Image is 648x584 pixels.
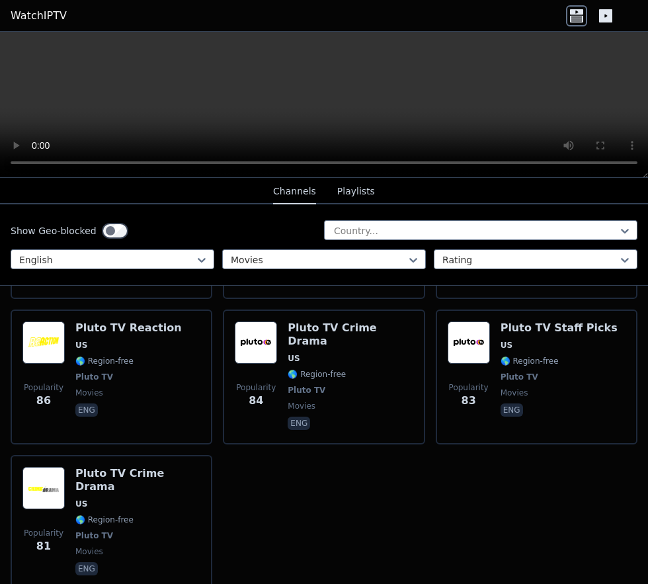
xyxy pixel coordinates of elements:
[36,393,51,409] span: 86
[22,467,65,509] img: Pluto TV Crime Drama
[501,388,528,398] span: movies
[501,403,523,417] p: eng
[236,382,276,393] span: Popularity
[501,356,559,366] span: 🌎 Region-free
[249,393,263,409] span: 84
[75,356,134,366] span: 🌎 Region-free
[501,340,512,351] span: US
[36,538,51,554] span: 81
[22,321,65,364] img: Pluto TV Reaction
[288,401,315,411] span: movies
[235,321,277,364] img: Pluto TV Crime Drama
[449,382,489,393] span: Popularity
[288,321,413,348] h6: Pluto TV Crime Drama
[11,8,67,24] a: WatchIPTV
[501,321,618,335] h6: Pluto TV Staff Picks
[75,321,182,335] h6: Pluto TV Reaction
[75,372,113,382] span: Pluto TV
[501,372,538,382] span: Pluto TV
[75,403,98,417] p: eng
[448,321,490,364] img: Pluto TV Staff Picks
[288,369,346,380] span: 🌎 Region-free
[75,467,200,493] h6: Pluto TV Crime Drama
[288,353,300,364] span: US
[24,382,63,393] span: Popularity
[75,562,98,575] p: eng
[462,393,476,409] span: 83
[24,528,63,538] span: Popularity
[75,546,103,557] span: movies
[75,515,134,525] span: 🌎 Region-free
[75,499,87,509] span: US
[288,417,310,430] p: eng
[75,340,87,351] span: US
[273,179,316,204] button: Channels
[11,224,97,237] label: Show Geo-blocked
[75,530,113,541] span: Pluto TV
[288,385,325,396] span: Pluto TV
[75,388,103,398] span: movies
[337,179,375,204] button: Playlists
